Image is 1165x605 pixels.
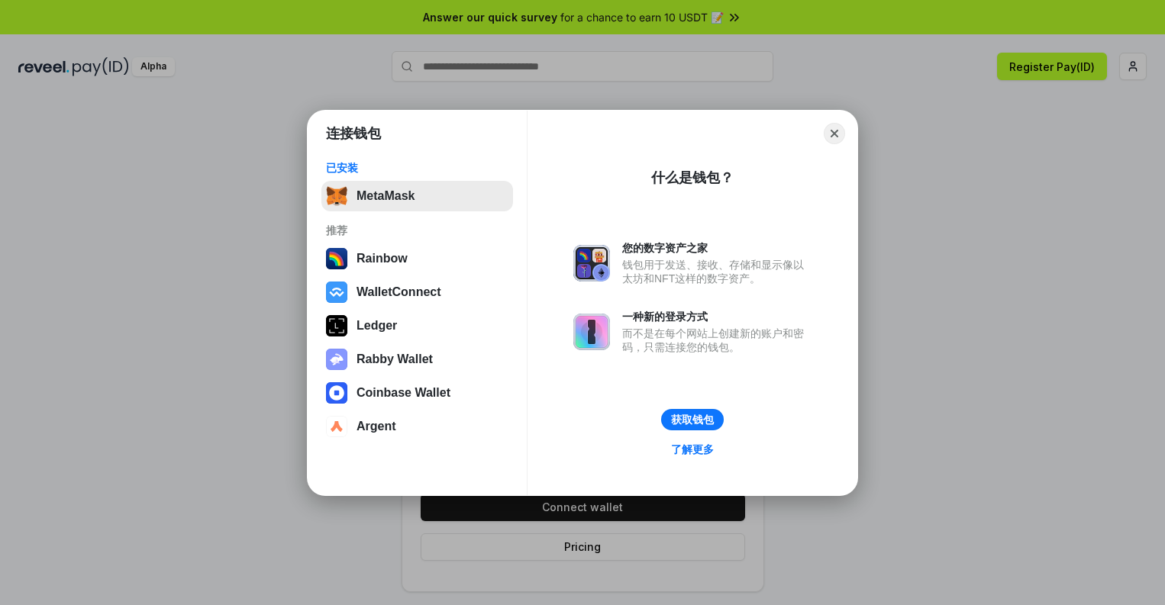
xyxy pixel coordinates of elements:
button: Close [824,123,845,144]
div: WalletConnect [357,285,441,299]
div: 什么是钱包？ [651,169,734,187]
div: 获取钱包 [671,413,714,426]
div: 而不是在每个网站上创建新的账户和密码，只需连接您的钱包。 [622,327,812,354]
div: Rabby Wallet [357,352,433,366]
img: svg+xml,%3Csvg%20xmlns%3D%22http%3A%2F%2Fwww.w3.org%2F2000%2Fsvg%22%20width%3D%2228%22%20height%3... [326,315,347,336]
img: svg+xml,%3Csvg%20fill%3D%22none%22%20height%3D%2233%22%20viewBox%3D%220%200%2035%2033%22%20width%... [326,185,347,207]
button: Argent [321,411,513,442]
button: 获取钱包 [661,409,724,430]
div: Argent [357,420,396,433]
div: 您的数字资产之家 [622,241,812,255]
div: 已安装 [326,161,508,175]
div: 推荐 [326,224,508,237]
img: svg+xml,%3Csvg%20width%3D%2228%22%20height%3D%2228%22%20viewBox%3D%220%200%2028%2028%22%20fill%3D... [326,416,347,437]
div: 一种新的登录方式 [622,310,812,323]
div: 钱包用于发送、接收、存储和显示像以太坊和NFT这样的数字资产。 [622,258,812,285]
div: MetaMask [357,189,415,203]
button: MetaMask [321,181,513,211]
img: svg+xml,%3Csvg%20xmlns%3D%22http%3A%2F%2Fwww.w3.org%2F2000%2Fsvg%22%20fill%3D%22none%22%20viewBox... [573,314,610,350]
div: Coinbase Wallet [357,386,450,400]
div: Ledger [357,319,397,333]
button: WalletConnect [321,277,513,307]
img: svg+xml,%3Csvg%20width%3D%2228%22%20height%3D%2228%22%20viewBox%3D%220%200%2028%2028%22%20fill%3D... [326,382,347,404]
img: svg+xml,%3Csvg%20width%3D%2228%22%20height%3D%2228%22%20viewBox%3D%220%200%2028%2028%22%20fill%3D... [326,282,347,303]
button: Ledger [321,311,513,341]
img: svg+xml,%3Csvg%20xmlns%3D%22http%3A%2F%2Fwww.w3.org%2F2000%2Fsvg%22%20fill%3D%22none%22%20viewBox... [573,245,610,282]
a: 了解更多 [662,439,723,459]
h1: 连接钱包 [326,124,381,143]
div: Rainbow [357,252,408,265]
button: Rainbow [321,243,513,274]
button: Rabby Wallet [321,344,513,375]
img: svg+xml,%3Csvg%20width%3D%22120%22%20height%3D%22120%22%20viewBox%3D%220%200%20120%20120%22%20fil... [326,248,347,269]
div: 了解更多 [671,442,714,456]
button: Coinbase Wallet [321,378,513,408]
img: svg+xml,%3Csvg%20xmlns%3D%22http%3A%2F%2Fwww.w3.org%2F2000%2Fsvg%22%20fill%3D%22none%22%20viewBox... [326,349,347,370]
